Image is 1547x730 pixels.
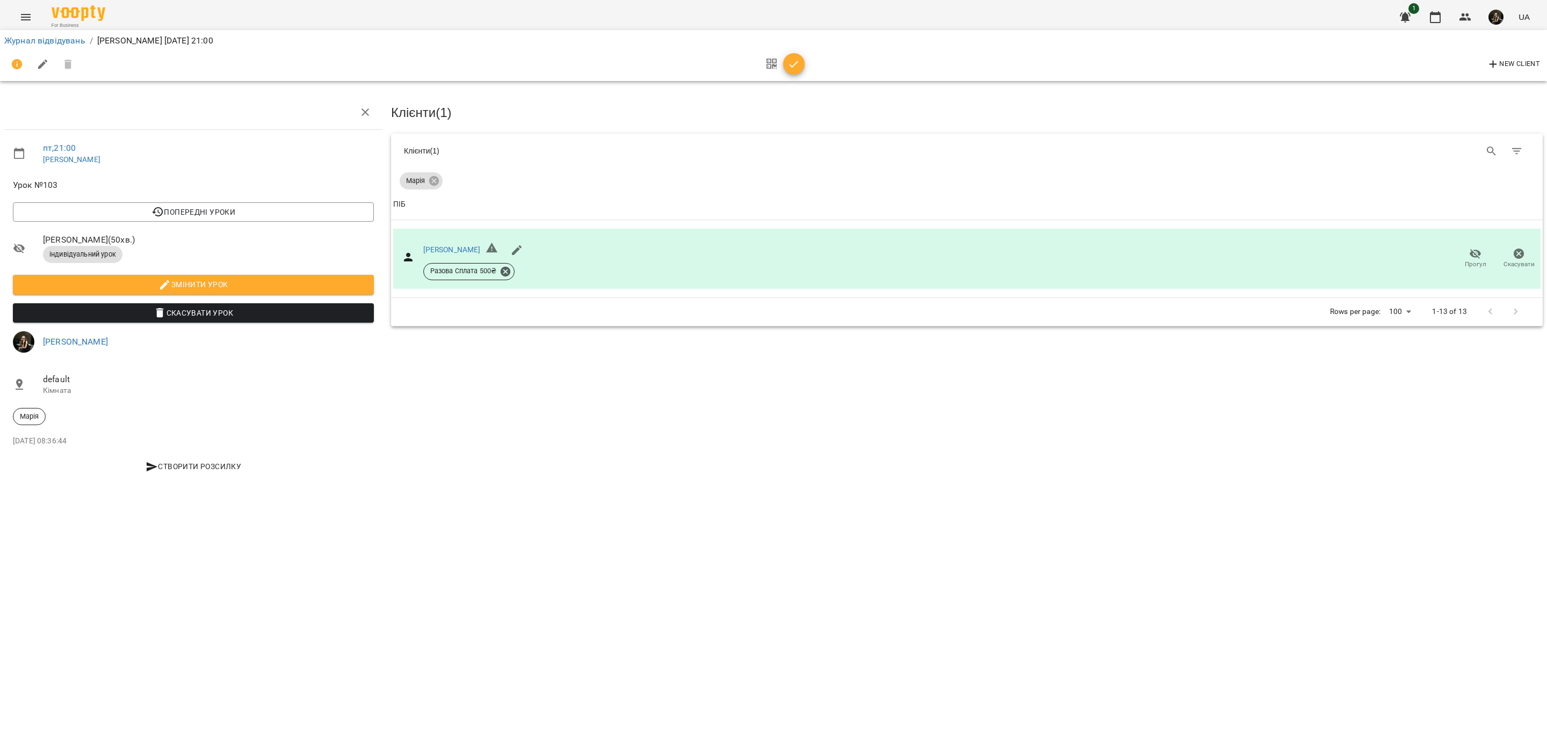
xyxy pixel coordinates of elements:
[423,245,481,254] a: [PERSON_NAME]
[1385,304,1415,319] div: 100
[52,22,105,29] span: For Business
[400,176,431,186] span: Марія
[391,134,1543,168] div: Table Toolbar
[21,306,365,319] span: Скасувати Урок
[1488,10,1503,25] img: 998b0c24f0354562ba81004244cf30dc.jpeg
[21,206,365,218] span: Попередні уроки
[1454,244,1497,274] button: Прогул
[1497,244,1541,274] button: Скасувати
[424,266,503,276] span: Разова Сплата 500 ₴
[13,275,374,294] button: Змінити урок
[52,5,105,21] img: Voopty Logo
[4,35,85,46] a: Журнал відвідувань
[13,412,45,421] span: Марія
[1479,138,1505,164] button: Search
[393,198,406,211] div: ПІБ
[43,155,100,164] a: [PERSON_NAME]
[97,34,213,47] p: [PERSON_NAME] [DATE] 21:00
[90,34,93,47] li: /
[21,278,365,291] span: Змінити урок
[1487,58,1540,71] span: New Client
[1504,138,1530,164] button: Фільтр
[1408,3,1419,14] span: 1
[43,385,374,396] p: Кімната
[1465,260,1486,269] span: Прогул
[13,303,374,323] button: Скасувати Урок
[43,373,374,386] span: default
[13,179,374,192] span: Урок №103
[1514,7,1534,27] button: UA
[1484,56,1543,73] button: New Client
[43,143,76,153] a: пт , 21:00
[404,145,959,156] div: Клієнти ( 1 )
[1503,260,1535,269] span: Скасувати
[13,457,374,476] button: Створити розсилку
[13,331,34,353] img: 998b0c24f0354562ba81004244cf30dc.jpeg
[13,408,46,425] div: Марія
[1519,11,1530,23] span: UA
[400,172,443,189] div: Марія
[13,202,374,222] button: Попередні уроки
[13,4,39,30] button: Menu
[423,263,515,280] div: Разова Сплата 500₴
[1330,306,1380,317] p: Rows per page:
[393,198,406,211] div: Sort
[4,34,1543,47] nav: breadcrumb
[43,233,374,246] span: [PERSON_NAME] ( 50 хв. )
[391,106,1543,120] h3: Клієнти ( 1 )
[13,436,374,447] p: [DATE] 08:36:44
[43,250,122,259] span: індивідуальний урок
[43,337,108,347] a: [PERSON_NAME]
[393,198,1541,211] span: ПІБ
[486,242,498,259] h6: Невірний формат телефону ${ phone }
[17,460,370,473] span: Створити розсилку
[1432,306,1466,317] p: 1-13 of 13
